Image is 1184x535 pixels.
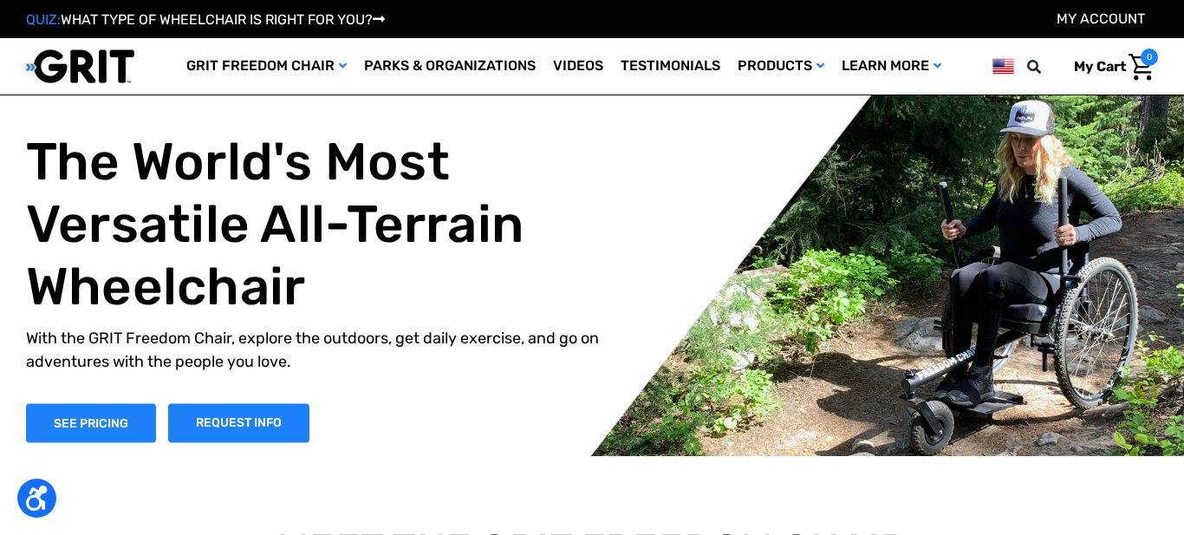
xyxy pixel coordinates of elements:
a: Videos [544,38,612,95]
a: QUIZ:WHAT TYPE OF WHEELCHAIR IS RIGHT FOR YOU? [26,11,385,28]
a: Products [729,38,833,95]
a: Learn More [833,38,950,95]
p: With the GRIT Freedom Chair, explore the outdoors, get daily exercise, and go on adventures with ... [26,327,605,374]
a: GRIT Freedom Chair [178,38,355,95]
a: Shop Now [26,403,156,442]
img: GRIT All-Terrain Wheelchair and Mobility Equipment [26,49,134,84]
a: Slide number 1, Request Information [168,403,309,442]
span: 0 [1141,49,1158,66]
h1: The World's Most Versatile All-Terrain Wheelchair [26,131,605,318]
a: Testimonials [612,38,729,95]
input: Search [1035,49,1061,85]
a: Cart with 0 items [1061,49,1158,85]
a: Parks & Organizations [355,38,544,95]
span: QUIZ: [26,11,61,28]
a: Account [1057,10,1145,27]
img: us.png [992,55,1014,77]
span: My Cart [1074,58,1126,75]
img: Cart [1129,54,1154,81]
